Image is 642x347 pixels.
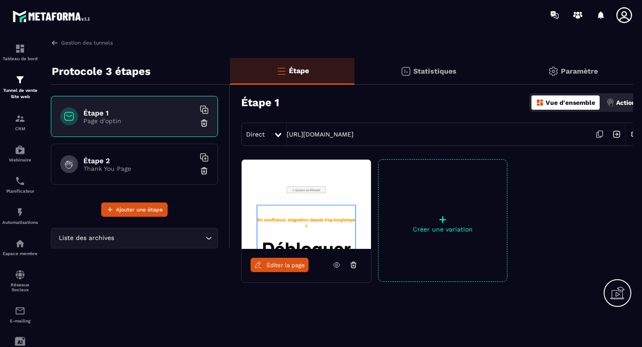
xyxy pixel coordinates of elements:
img: arrow-next.bcc2205e.svg [608,126,625,143]
p: Actions [616,99,639,106]
img: trash [200,166,209,175]
p: + [379,213,507,226]
span: Direct [246,131,265,138]
img: formation [15,74,25,85]
p: Paramètre [561,67,598,75]
p: CRM [2,126,38,131]
img: social-network [15,269,25,280]
a: social-networksocial-networkRéseaux Sociaux [2,263,38,299]
p: Tableau de bord [2,56,38,61]
p: Créer une variation [379,226,507,233]
img: actions.d6e523a2.png [606,99,614,107]
span: Liste des archives [57,233,116,243]
a: formationformationTableau de bord [2,37,38,68]
p: E-mailing [2,318,38,323]
p: Espace membre [2,251,38,256]
h3: Étape 1 [241,96,279,109]
h6: Étape 1 [83,109,195,117]
img: formation [15,43,25,54]
a: [URL][DOMAIN_NAME] [287,131,354,138]
button: Ajouter une étape [101,202,168,217]
p: Statistiques [413,67,457,75]
img: dashboard-orange.40269519.svg [536,99,544,107]
img: arrow [51,39,59,47]
img: setting-gr.5f69749f.svg [548,66,559,77]
img: automations [15,145,25,155]
a: formationformationCRM [2,107,38,138]
p: Planificateur [2,189,38,194]
a: Éditer la page [251,258,309,272]
a: automationsautomationsWebinaire [2,138,38,169]
img: bars-o.4a397970.svg [276,66,287,76]
img: scheduler [15,176,25,186]
h6: Étape 2 [83,157,195,165]
input: Search for option [116,233,203,243]
p: Étape [289,66,309,75]
img: trash [200,119,209,128]
p: Webinaire [2,157,38,162]
a: automationsautomationsAutomatisations [2,200,38,231]
img: image [242,160,371,249]
span: Éditer la page [267,262,305,269]
img: automations [15,238,25,249]
p: Réseaux Sociaux [2,282,38,292]
p: Tunnel de vente Site web [2,87,38,100]
img: formation [15,113,25,124]
a: emailemailE-mailing [2,299,38,330]
a: formationformationTunnel de vente Site web [2,68,38,107]
p: Page d'optin [83,117,195,124]
p: Thank You Page [83,165,195,172]
a: schedulerschedulerPlanificateur [2,169,38,200]
span: Ajouter une étape [116,205,163,214]
img: stats.20deebd0.svg [400,66,411,77]
img: logo [12,8,93,25]
img: email [15,306,25,316]
a: automationsautomationsEspace membre [2,231,38,263]
a: Gestion des tunnels [51,39,113,47]
p: Protocole 3 étapes [52,62,151,80]
img: automations [15,207,25,218]
div: Search for option [51,228,218,248]
p: Automatisations [2,220,38,225]
p: Vue d'ensemble [546,99,595,106]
